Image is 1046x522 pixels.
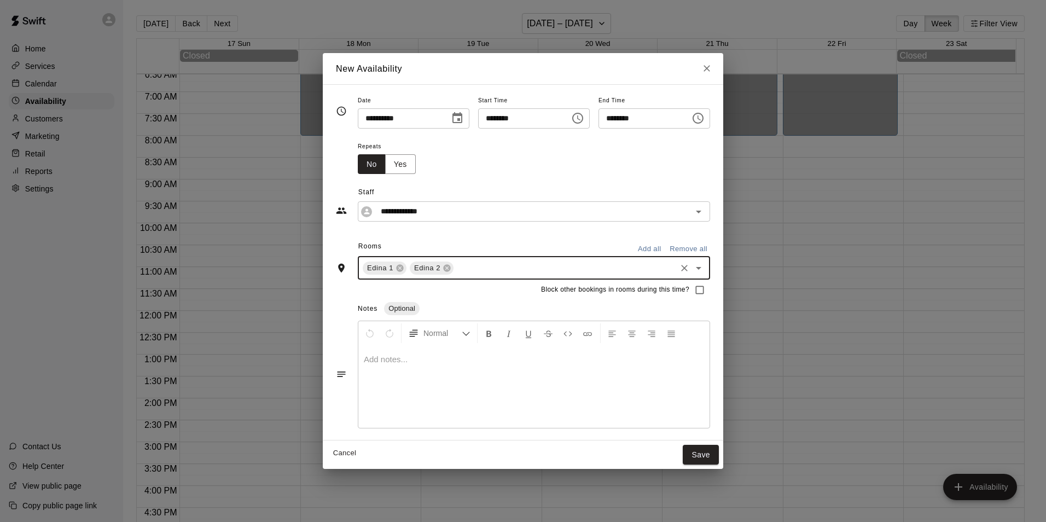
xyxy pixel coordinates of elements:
div: Edina 2 [410,262,454,275]
button: Choose time, selected time is 2:00 PM [687,107,709,129]
button: Remove all [667,241,710,258]
button: Insert Code [559,323,577,343]
button: Undo [361,323,379,343]
span: Optional [384,304,419,312]
span: Normal [423,328,462,339]
span: Staff [358,184,710,201]
span: Date [358,94,469,108]
span: Start Time [478,94,590,108]
button: Format Bold [480,323,498,343]
button: Cancel [327,445,362,462]
span: Edina 1 [363,263,398,274]
svg: Notes [336,369,347,380]
h6: New Availability [336,62,402,76]
button: Left Align [603,323,621,343]
button: Yes [385,154,416,175]
div: outlined button group [358,154,416,175]
button: Center Align [623,323,641,343]
svg: Rooms [336,263,347,274]
div: Edina 1 [363,262,406,275]
svg: Timing [336,106,347,117]
button: No [358,154,386,175]
button: Close [697,59,717,78]
button: Right Align [642,323,661,343]
button: Insert Link [578,323,597,343]
span: Notes [358,305,377,312]
button: Add all [632,241,667,258]
svg: Staff [336,205,347,216]
button: Choose time, selected time is 11:00 AM [567,107,589,129]
span: Block other bookings in rooms during this time? [541,285,689,295]
button: Formatting Options [404,323,475,343]
button: Open [691,260,706,276]
button: Redo [380,323,399,343]
button: Open [691,204,706,219]
button: Justify Align [662,323,681,343]
button: Format Italics [499,323,518,343]
span: Edina 2 [410,263,445,274]
button: Save [683,445,719,465]
button: Format Strikethrough [539,323,557,343]
span: End Time [598,94,710,108]
button: Format Underline [519,323,538,343]
span: Rooms [358,242,382,250]
button: Clear [677,260,692,276]
span: Repeats [358,140,425,154]
button: Choose date, selected date is Aug 18, 2025 [446,107,468,129]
